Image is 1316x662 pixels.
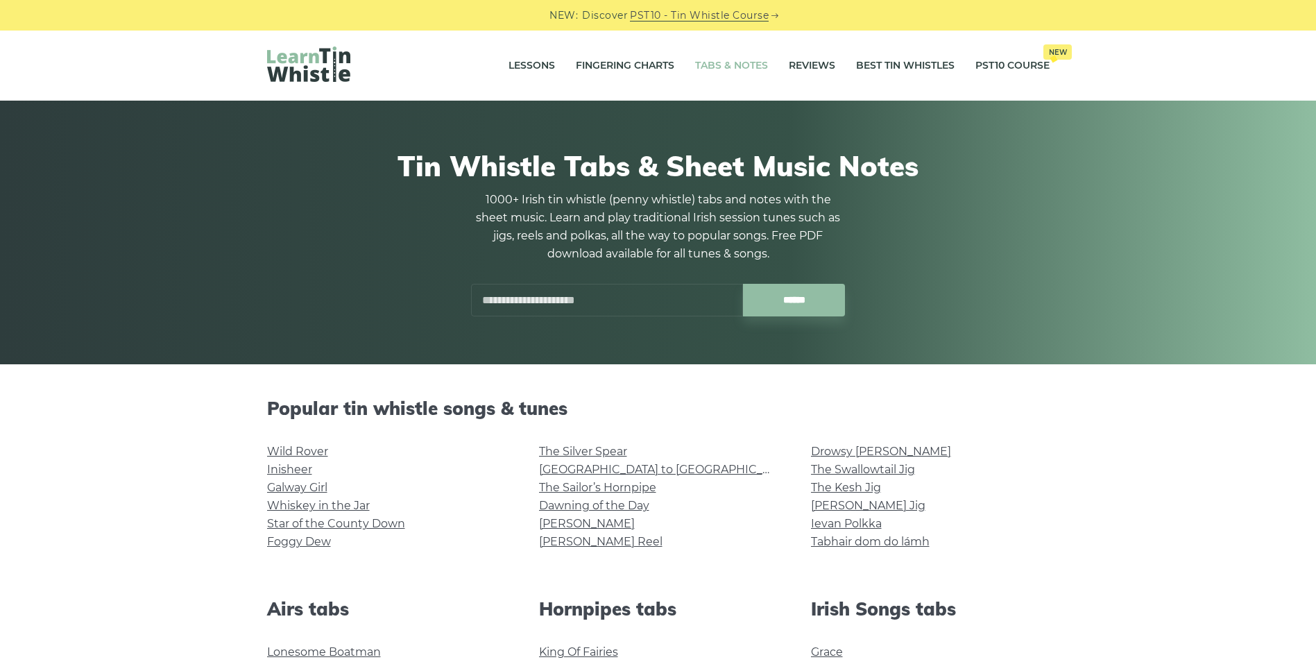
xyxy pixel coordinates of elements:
a: King Of Fairies [539,645,618,659]
a: Star of the County Down [267,517,405,530]
a: [GEOGRAPHIC_DATA] to [GEOGRAPHIC_DATA] [539,463,795,476]
a: PST10 CourseNew [975,49,1050,83]
a: Galway Girl [267,481,327,494]
h2: Irish Songs tabs [811,598,1050,620]
a: Tabs & Notes [695,49,768,83]
a: Tabhair dom do lámh [811,535,930,548]
a: Foggy Dew [267,535,331,548]
p: 1000+ Irish tin whistle (penny whistle) tabs and notes with the sheet music. Learn and play tradi... [471,191,846,263]
a: [PERSON_NAME] Jig [811,499,925,512]
a: The Kesh Jig [811,481,881,494]
img: LearnTinWhistle.com [267,46,350,82]
a: Lessons [509,49,555,83]
a: Grace [811,645,843,659]
a: Reviews [789,49,835,83]
a: Best Tin Whistles [856,49,955,83]
a: The Sailor’s Hornpipe [539,481,656,494]
span: New [1043,44,1072,60]
a: Ievan Polkka [811,517,882,530]
a: Lonesome Boatman [267,645,381,659]
a: Inisheer [267,463,312,476]
a: [PERSON_NAME] Reel [539,535,663,548]
a: The Swallowtail Jig [811,463,915,476]
a: Dawning of the Day [539,499,649,512]
a: The Silver Spear [539,445,627,458]
h2: Airs tabs [267,598,506,620]
h1: Tin Whistle Tabs & Sheet Music Notes [267,149,1050,183]
a: Whiskey in the Jar [267,499,370,512]
h2: Popular tin whistle songs & tunes [267,398,1050,419]
a: Drowsy [PERSON_NAME] [811,445,951,458]
h2: Hornpipes tabs [539,598,778,620]
a: Fingering Charts [576,49,674,83]
a: [PERSON_NAME] [539,517,635,530]
a: Wild Rover [267,445,328,458]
